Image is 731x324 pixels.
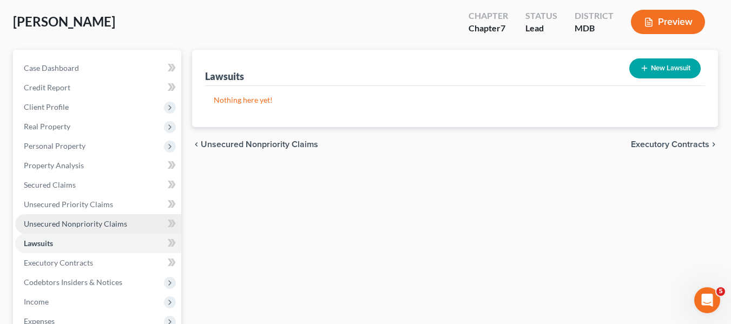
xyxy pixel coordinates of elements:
[15,195,181,214] a: Unsecured Priority Claims
[24,180,76,189] span: Secured Claims
[469,22,508,35] div: Chapter
[15,175,181,195] a: Secured Claims
[525,10,557,22] div: Status
[24,122,70,131] span: Real Property
[24,200,113,209] span: Unsecured Priority Claims
[709,140,718,149] i: chevron_right
[629,58,701,78] button: New Lawsuit
[15,156,181,175] a: Property Analysis
[192,140,318,149] button: chevron_left Unsecured Nonpriority Claims
[201,140,318,149] span: Unsecured Nonpriority Claims
[13,14,115,29] span: [PERSON_NAME]
[525,22,557,35] div: Lead
[205,70,244,83] div: Lawsuits
[15,78,181,97] a: Credit Report
[24,219,127,228] span: Unsecured Nonpriority Claims
[24,239,53,248] span: Lawsuits
[716,287,725,296] span: 5
[214,95,696,105] p: Nothing here yet!
[631,140,709,149] span: Executory Contracts
[24,63,79,72] span: Case Dashboard
[24,161,84,170] span: Property Analysis
[15,234,181,253] a: Lawsuits
[24,277,122,287] span: Codebtors Insiders & Notices
[24,297,49,306] span: Income
[192,140,201,149] i: chevron_left
[15,58,181,78] a: Case Dashboard
[24,83,70,92] span: Credit Report
[24,258,93,267] span: Executory Contracts
[15,214,181,234] a: Unsecured Nonpriority Claims
[575,22,614,35] div: MDB
[500,23,505,33] span: 7
[575,10,614,22] div: District
[15,253,181,273] a: Executory Contracts
[631,10,705,34] button: Preview
[24,141,85,150] span: Personal Property
[469,10,508,22] div: Chapter
[631,140,718,149] button: Executory Contracts chevron_right
[24,102,69,111] span: Client Profile
[694,287,720,313] iframe: Intercom live chat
